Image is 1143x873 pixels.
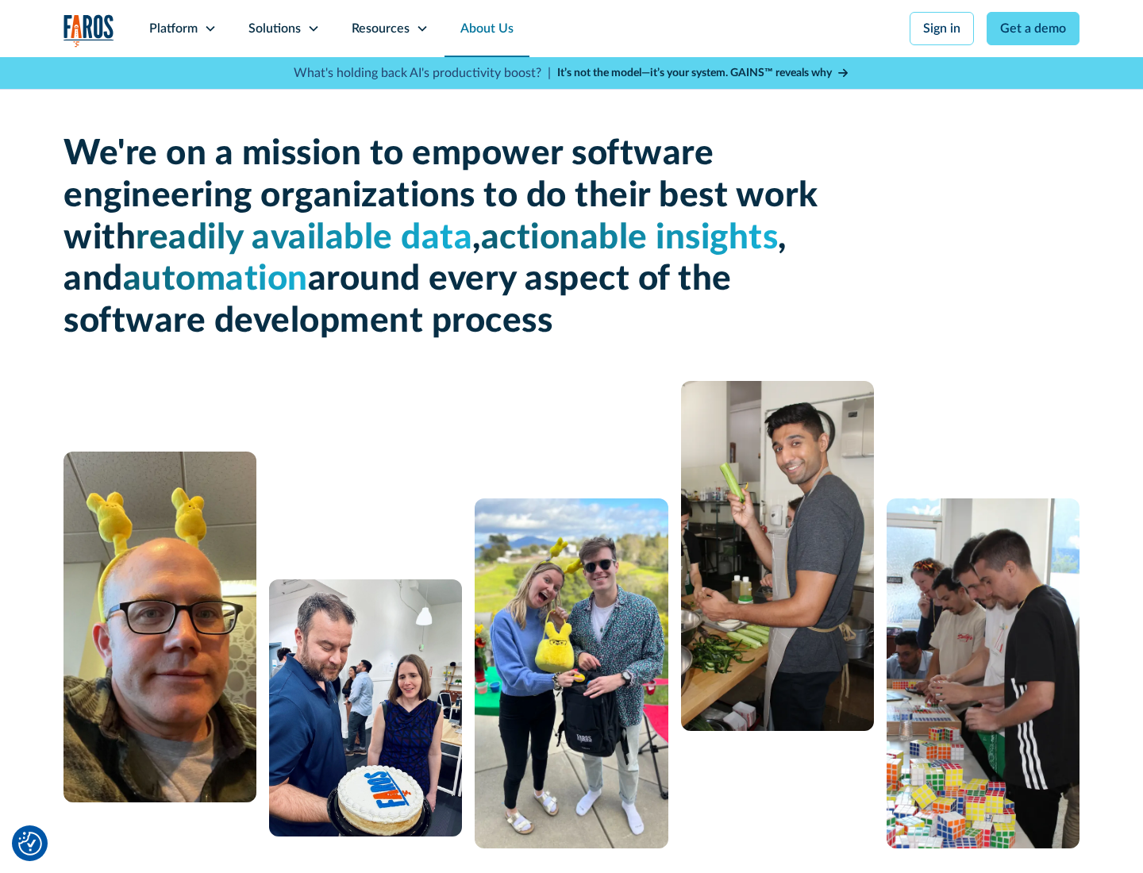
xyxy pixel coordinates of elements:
[910,12,974,45] a: Sign in
[681,381,874,731] img: man cooking with celery
[149,19,198,38] div: Platform
[294,63,551,83] p: What's holding back AI's productivity boost? |
[987,12,1079,45] a: Get a demo
[18,832,42,856] button: Cookie Settings
[63,14,114,47] img: Logo of the analytics and reporting company Faros.
[18,832,42,856] img: Revisit consent button
[63,133,825,343] h1: We're on a mission to empower software engineering organizations to do their best work with , , a...
[63,452,256,802] img: A man with glasses and a bald head wearing a yellow bunny headband.
[63,14,114,47] a: home
[248,19,301,38] div: Solutions
[557,67,832,79] strong: It’s not the model—it’s your system. GAINS™ reveals why
[136,221,472,256] span: readily available data
[123,262,308,297] span: automation
[887,498,1079,848] img: 5 people constructing a puzzle from Rubik's cubes
[475,498,668,848] img: A man and a woman standing next to each other.
[481,221,779,256] span: actionable insights
[352,19,410,38] div: Resources
[557,65,849,82] a: It’s not the model—it’s your system. GAINS™ reveals why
